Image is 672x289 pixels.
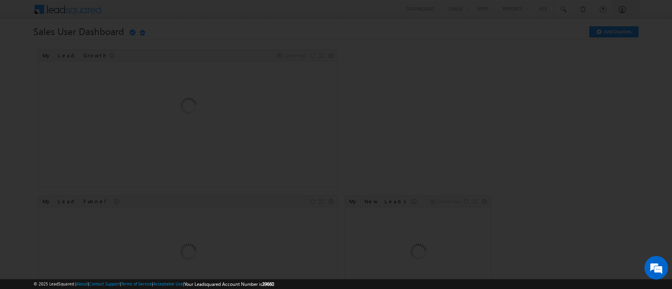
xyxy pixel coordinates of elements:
[184,281,274,287] span: Your Leadsquared Account Number is
[121,281,152,286] a: Terms of Service
[33,280,274,288] span: © 2025 LeadSquared | | | | |
[89,281,120,286] a: Contact Support
[262,281,274,287] span: 39660
[153,281,183,286] a: Acceptable Use
[76,281,88,286] a: About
